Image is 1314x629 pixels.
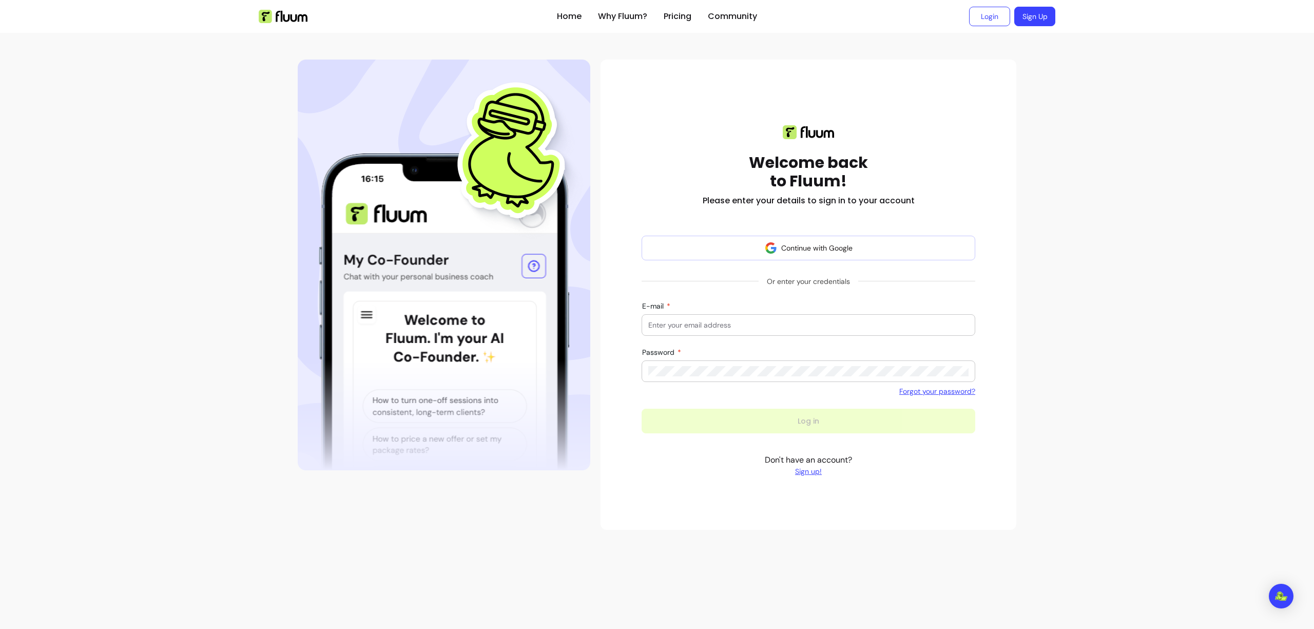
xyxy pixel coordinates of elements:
img: Fluum logo [783,125,834,139]
span: E-mail [642,301,666,311]
h2: Please enter your details to sign in to your account [703,195,915,207]
a: Home [557,10,582,23]
h1: Welcome back to Fluum! [749,154,868,190]
span: Password [642,348,677,357]
a: Sign up! [765,466,852,476]
div: Open Intercom Messenger [1269,584,1293,608]
a: Why Fluum? [598,10,647,23]
button: Continue with Google [642,236,975,260]
a: Forgot your password? [899,386,975,396]
a: Community [708,10,757,23]
span: Or enter your credentials [759,272,858,291]
a: Sign Up [1014,7,1055,26]
img: Fluum Logo [259,10,307,23]
input: Password [648,366,969,376]
input: E-mail [648,320,969,330]
a: Login [969,7,1010,26]
a: Pricing [664,10,691,23]
p: Don't have an account? [765,454,852,476]
img: avatar [765,242,777,254]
